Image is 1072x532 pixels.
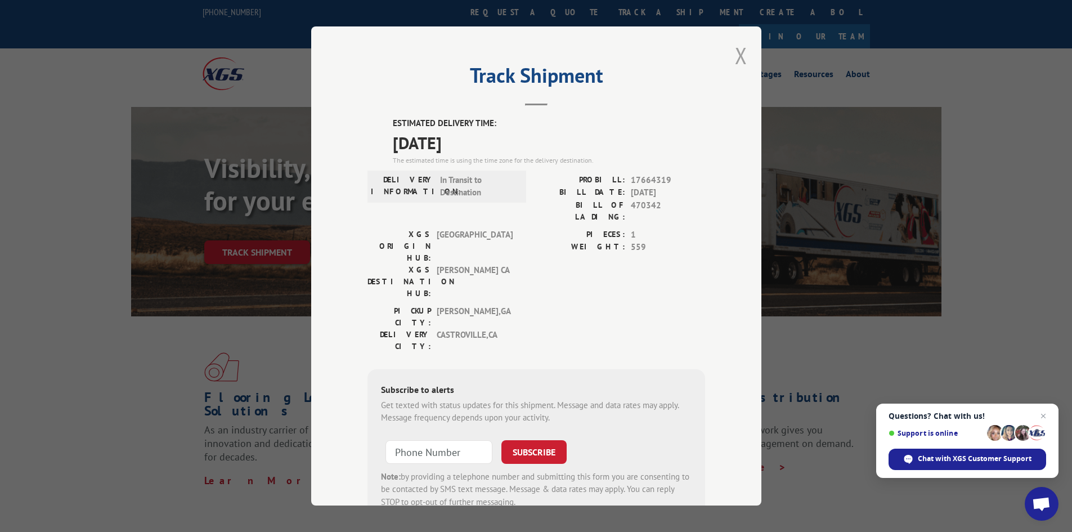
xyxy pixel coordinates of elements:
[536,174,625,187] label: PROBILL:
[385,440,492,464] input: Phone Number
[371,174,434,199] label: DELIVERY INFORMATION:
[536,186,625,199] label: BILL DATE:
[367,68,705,89] h2: Track Shipment
[393,117,705,130] label: ESTIMATED DELIVERY TIME:
[889,429,983,437] span: Support is online
[381,383,692,399] div: Subscribe to alerts
[536,241,625,254] label: WEIGHT:
[631,174,705,187] span: 17664319
[440,174,516,199] span: In Transit to Destination
[437,305,513,329] span: [PERSON_NAME] , GA
[367,229,431,264] label: XGS ORIGIN HUB:
[393,130,705,155] span: [DATE]
[1037,409,1050,423] span: Close chat
[381,471,401,482] strong: Note:
[437,329,513,352] span: CASTROVILLE , CA
[437,264,513,299] span: [PERSON_NAME] CA
[437,229,513,264] span: [GEOGRAPHIC_DATA]
[631,229,705,242] span: 1
[1025,487,1058,521] div: Open chat
[918,454,1031,464] span: Chat with XGS Customer Support
[889,412,1046,421] span: Questions? Chat with us!
[631,199,705,223] span: 470342
[367,264,431,299] label: XGS DESTINATION HUB:
[536,229,625,242] label: PIECES:
[536,199,625,223] label: BILL OF LADING:
[381,471,692,509] div: by providing a telephone number and submitting this form you are consenting to be contacted by SM...
[393,155,705,166] div: The estimated time is using the time zone for the delivery destination.
[367,329,431,352] label: DELIVERY CITY:
[631,186,705,199] span: [DATE]
[367,305,431,329] label: PICKUP CITY:
[381,399,692,424] div: Get texted with status updates for this shipment. Message and data rates may apply. Message frequ...
[889,449,1046,470] div: Chat with XGS Customer Support
[501,440,567,464] button: SUBSCRIBE
[735,41,747,70] button: Close modal
[631,241,705,254] span: 559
